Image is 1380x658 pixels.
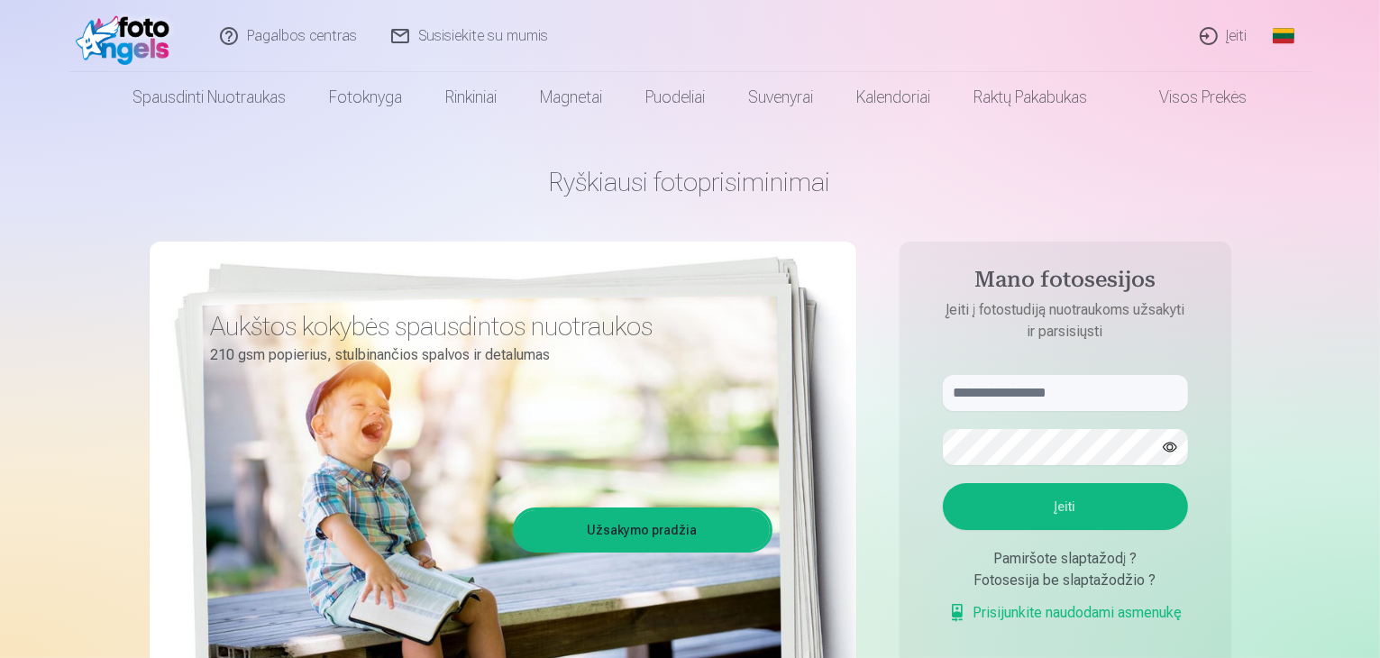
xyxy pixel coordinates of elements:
div: Fotosesija be slaptažodžio ? [943,570,1188,591]
a: Užsakymo pradžia [516,510,770,550]
a: Kalendoriai [836,72,953,123]
a: Suvenyrai [727,72,836,123]
p: Įeiti į fotostudiją nuotraukoms užsakyti ir parsisiųsti [925,299,1206,343]
div: Pamiršote slaptažodį ? [943,548,1188,570]
h1: Ryškiausi fotoprisiminimai [150,166,1231,198]
a: Magnetai [519,72,625,123]
a: Prisijunkite naudodami asmenukę [948,602,1183,624]
a: Puodeliai [625,72,727,123]
p: 210 gsm popierius, stulbinančios spalvos ir detalumas [211,343,759,368]
button: Įeiti [943,483,1188,530]
a: Rinkiniai [425,72,519,123]
a: Raktų pakabukas [953,72,1110,123]
h3: Aukštos kokybės spausdintos nuotraukos [211,310,759,343]
h4: Mano fotosesijos [925,267,1206,299]
a: Spausdinti nuotraukas [112,72,308,123]
img: /fa2 [76,7,179,65]
a: Fotoknyga [308,72,425,123]
a: Visos prekės [1110,72,1269,123]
